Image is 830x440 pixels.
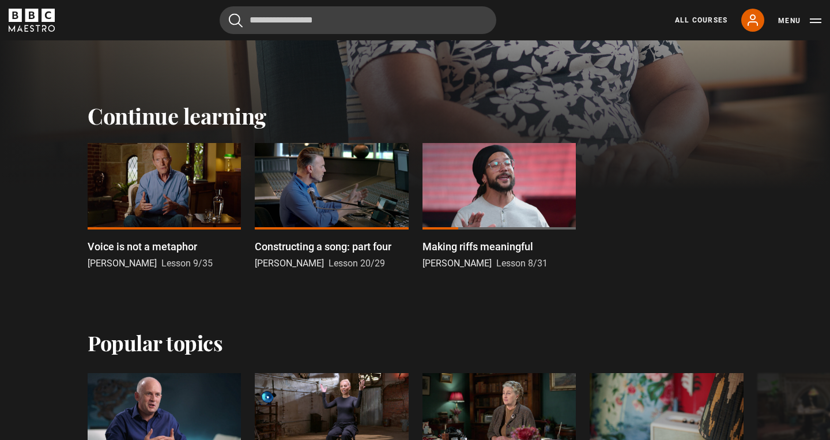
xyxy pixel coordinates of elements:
[778,15,821,27] button: Toggle navigation
[255,258,324,269] span: [PERSON_NAME]
[229,13,243,28] button: Submit the search query
[220,6,496,34] input: Search
[422,258,492,269] span: [PERSON_NAME]
[422,143,576,270] a: Making riffs meaningful [PERSON_NAME] Lesson 8/31
[675,15,727,25] a: All Courses
[161,258,213,269] span: Lesson 9/35
[255,143,408,270] a: Constructing a song: part four [PERSON_NAME] Lesson 20/29
[88,330,222,355] h2: Popular topics
[88,258,157,269] span: [PERSON_NAME]
[88,143,241,270] a: Voice is not a metaphor [PERSON_NAME] Lesson 9/35
[496,258,548,269] span: Lesson 8/31
[422,239,533,254] p: Making riffs meaningful
[255,239,391,254] p: Constructing a song: part four
[88,239,197,254] p: Voice is not a metaphor
[9,9,55,32] svg: BBC Maestro
[329,258,385,269] span: Lesson 20/29
[88,103,742,129] h2: Continue learning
